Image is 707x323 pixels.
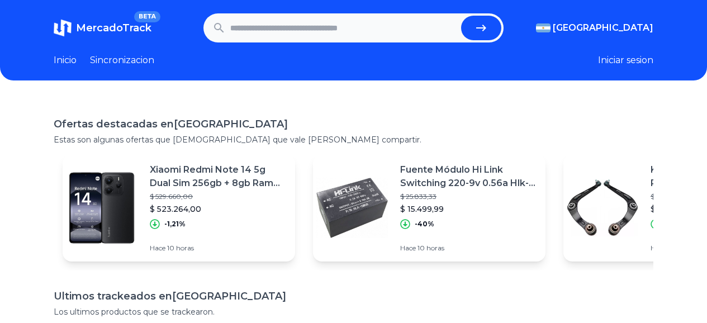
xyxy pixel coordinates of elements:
button: [GEOGRAPHIC_DATA] [536,21,653,35]
p: $ 529.660,00 [150,192,286,201]
span: MercadoTrack [76,22,151,34]
p: $ 523.264,00 [150,203,286,215]
span: [GEOGRAPHIC_DATA] [553,21,653,35]
img: MercadoTrack [54,19,72,37]
a: Inicio [54,54,77,67]
img: Featured image [563,169,642,247]
p: Xiaomi Redmi Note 14 5g Dual Sim 256gb + 8gb Ram Negro [150,163,286,190]
p: $ 15.499,99 [400,203,537,215]
p: $ 25.833,33 [400,192,537,201]
p: Los ultimos productos que se trackearon. [54,306,653,317]
a: Featured imageXiaomi Redmi Note 14 5g Dual Sim 256gb + 8gb Ram Negro$ 529.660,00$ 523.264,00-1,21... [63,154,295,262]
p: Estas son algunas ofertas que [DEMOGRAPHIC_DATA] que vale [PERSON_NAME] compartir. [54,134,653,145]
a: Featured imageFuente Módulo Hi Link Switching 220-9v 0.56a Hlk-5m09$ 25.833,33$ 15.499,99-40%Hace... [313,154,545,262]
span: BETA [134,11,160,22]
img: Featured image [313,169,391,247]
a: Sincronizacion [90,54,154,67]
p: Hace 10 horas [400,244,537,253]
p: -40% [415,220,434,229]
h1: Ultimos trackeados en [GEOGRAPHIC_DATA] [54,288,653,304]
p: Hace 10 horas [150,244,286,253]
img: Featured image [63,169,141,247]
img: Argentina [536,23,551,32]
h1: Ofertas destacadas en [GEOGRAPHIC_DATA] [54,116,653,132]
button: Iniciar sesion [598,54,653,67]
p: -1,21% [164,220,186,229]
a: MercadoTrackBETA [54,19,151,37]
p: Fuente Módulo Hi Link Switching 220-9v 0.56a Hlk-5m09 [400,163,537,190]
